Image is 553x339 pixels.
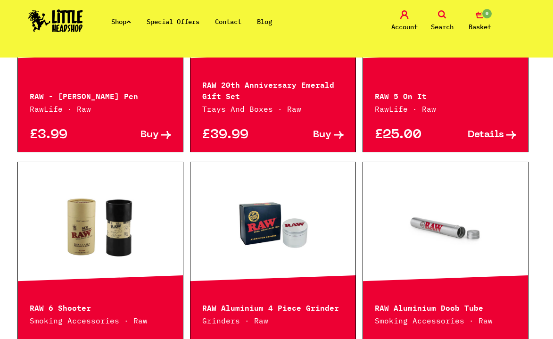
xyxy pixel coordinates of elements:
a: Special Offers [147,17,199,26]
span: Search [431,21,454,33]
span: Buy [140,130,159,140]
span: Details [468,130,504,140]
p: £3.99 [30,130,100,140]
a: Buy [273,130,344,140]
p: RawLife · Raw [30,103,171,115]
span: Buy [313,130,331,140]
a: Shop [111,17,131,26]
a: Buy [100,130,171,140]
a: Search [426,10,459,33]
a: Contact [215,17,241,26]
p: Smoking Accessories · Raw [30,315,171,326]
p: Smoking Accessories · Raw [375,315,516,326]
p: Grinders · Raw [202,315,344,326]
a: Details [446,130,516,140]
span: Basket [469,21,491,33]
p: RAW - [PERSON_NAME] Pen [30,90,171,101]
p: RAW 5 On It [375,90,516,101]
p: Trays And Boxes · Raw [202,103,344,115]
p: RawLife · Raw [375,103,516,115]
p: RAW 6 Shooter [30,301,171,313]
a: 0 Basket [463,10,496,33]
p: £25.00 [375,130,446,140]
a: Blog [257,17,272,26]
span: 0 [481,8,493,19]
img: Little Head Shop Logo [28,9,83,32]
p: RAW 20th Anniversary Emerald Gift Set [202,78,344,101]
p: £39.99 [202,130,273,140]
p: RAW Aluminium 4 Piece Grinder [202,301,344,313]
p: RAW Aluminium Doob Tube [375,301,516,313]
span: Account [391,21,418,33]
